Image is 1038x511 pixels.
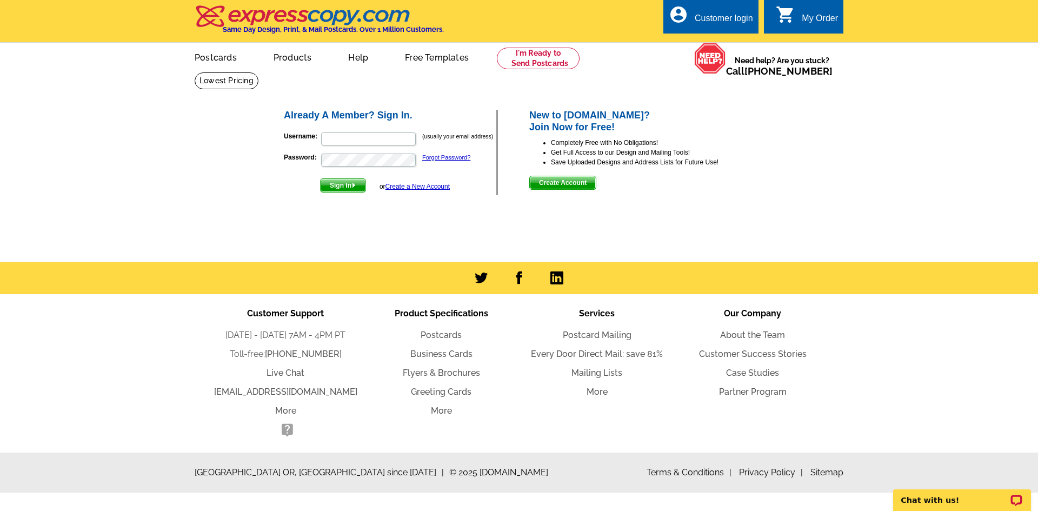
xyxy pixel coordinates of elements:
a: Postcards [421,330,462,340]
span: Call [726,65,833,77]
a: Customer Success Stories [699,349,807,359]
a: shopping_cart My Order [776,12,838,25]
label: Username: [284,131,320,141]
a: More [587,387,608,397]
a: Same Day Design, Print, & Mail Postcards. Over 1 Million Customers. [195,13,444,34]
li: Save Uploaded Designs and Address Lists for Future Use! [551,157,756,167]
a: [PHONE_NUMBER] [744,65,833,77]
span: © 2025 [DOMAIN_NAME] [449,466,548,479]
a: Forgot Password? [422,154,470,161]
a: account_circle Customer login [669,12,753,25]
h4: Same Day Design, Print, & Mail Postcards. Over 1 Million Customers. [223,25,444,34]
a: Mailing Lists [571,368,622,378]
li: Toll-free: [208,348,363,361]
div: or [380,182,450,191]
img: help [694,43,726,74]
img: button-next-arrow-white.png [351,183,356,188]
a: Privacy Policy [739,467,803,477]
iframe: LiveChat chat widget [886,477,1038,511]
span: Sign In [321,179,365,192]
a: Create a New Account [385,183,450,190]
li: [DATE] - [DATE] 7AM - 4PM PT [208,329,363,342]
a: Help [331,44,385,69]
small: (usually your email address) [422,133,493,140]
a: Greeting Cards [411,387,471,397]
h2: New to [DOMAIN_NAME]? Join Now for Free! [529,110,756,133]
label: Password: [284,152,320,162]
a: Sitemap [810,467,843,477]
div: Customer login [695,14,753,29]
a: [PHONE_NUMBER] [265,349,342,359]
a: More [431,406,452,416]
h2: Already A Member? Sign In. [284,110,496,122]
a: Products [256,44,329,69]
a: Free Templates [388,44,486,69]
a: Live Chat [267,368,304,378]
a: Business Cards [410,349,473,359]
a: About the Team [720,330,785,340]
span: [GEOGRAPHIC_DATA] OR, [GEOGRAPHIC_DATA] since [DATE] [195,466,444,479]
a: Flyers & Brochures [403,368,480,378]
a: Postcards [177,44,254,69]
a: Case Studies [726,368,779,378]
i: shopping_cart [776,5,795,24]
button: Create Account [529,176,596,190]
a: Postcard Mailing [563,330,631,340]
span: Our Company [724,308,781,318]
a: [EMAIL_ADDRESS][DOMAIN_NAME] [214,387,357,397]
li: Completely Free with No Obligations! [551,138,756,148]
a: Every Door Direct Mail: save 81% [531,349,663,359]
a: More [275,406,296,416]
span: Customer Support [247,308,324,318]
a: Partner Program [719,387,787,397]
span: Need help? Are you stuck? [726,55,838,77]
span: Product Specifications [395,308,488,318]
span: Services [579,308,615,318]
button: Sign In [320,178,366,193]
i: account_circle [669,5,688,24]
div: My Order [802,14,838,29]
span: Create Account [530,176,596,189]
a: Terms & Conditions [647,467,731,477]
li: Get Full Access to our Design and Mailing Tools! [551,148,756,157]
